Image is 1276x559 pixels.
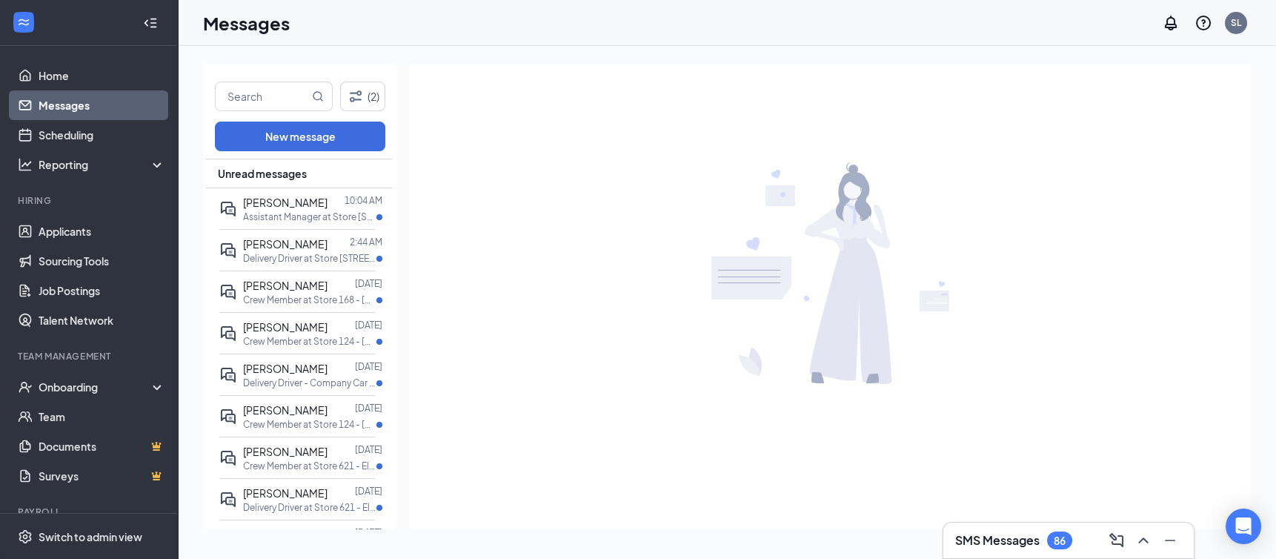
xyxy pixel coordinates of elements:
[219,242,237,259] svg: ActiveDoubleChat
[18,350,162,363] div: Team Management
[243,252,376,265] p: Delivery Driver at Store [STREET_ADDRESS]
[219,200,237,218] svg: ActiveDoubleChat
[39,120,165,150] a: Scheduling
[39,529,142,544] div: Switch to admin view
[1054,535,1066,547] div: 86
[39,246,165,276] a: Sourcing Tools
[1132,529,1155,552] button: ChevronUp
[16,15,31,30] svg: WorkstreamLogo
[243,294,376,306] p: Crew Member at Store 168 - [GEOGRAPHIC_DATA]
[39,276,165,305] a: Job Postings
[347,87,365,105] svg: Filter
[355,277,382,290] p: [DATE]
[218,166,307,181] span: Unread messages
[1194,14,1212,32] svg: QuestionInfo
[39,461,165,491] a: SurveysCrown
[203,10,290,36] h1: Messages
[18,529,33,544] svg: Settings
[340,82,385,111] button: Filter (2)
[219,325,237,343] svg: ActiveDoubleChat
[39,90,165,120] a: Messages
[215,122,385,151] button: New message
[355,360,382,373] p: [DATE]
[1108,532,1126,549] svg: ComposeMessage
[355,485,382,497] p: [DATE]
[39,305,165,335] a: Talent Network
[39,61,165,90] a: Home
[243,486,328,500] span: [PERSON_NAME]
[219,283,237,301] svg: ActiveDoubleChat
[219,408,237,426] svg: ActiveDoubleChat
[18,157,33,172] svg: Analysis
[39,216,165,246] a: Applicants
[345,194,382,207] p: 10:04 AM
[1162,14,1180,32] svg: Notifications
[39,157,166,172] div: Reporting
[18,380,33,394] svg: UserCheck
[219,366,237,384] svg: ActiveDoubleChat
[219,491,237,509] svg: ActiveDoubleChat
[243,196,328,209] span: [PERSON_NAME]
[219,449,237,467] svg: ActiveDoubleChat
[143,16,158,30] svg: Collapse
[39,402,165,431] a: Team
[243,320,328,334] span: [PERSON_NAME]
[350,236,382,248] p: 2:44 AM
[355,443,382,456] p: [DATE]
[18,506,162,518] div: Payroll
[312,90,324,102] svg: MagnifyingGlass
[243,403,328,417] span: [PERSON_NAME]
[243,279,328,292] span: [PERSON_NAME]
[243,362,328,375] span: [PERSON_NAME]
[243,445,328,458] span: [PERSON_NAME]
[1158,529,1182,552] button: Minimize
[1231,16,1241,29] div: SL
[18,194,162,207] div: Hiring
[1105,529,1129,552] button: ComposeMessage
[243,335,376,348] p: Crew Member at Store 124 - [GEOGRAPHIC_DATA]
[355,526,382,539] p: [DATE]
[243,501,376,514] p: Delivery Driver at Store 621 - Ellet
[243,377,376,389] p: Delivery Driver - Company Car Provided at Store [STREET_ADDRESS]
[955,532,1040,549] h3: SMS Messages
[39,431,165,461] a: DocumentsCrown
[355,402,382,414] p: [DATE]
[243,237,328,251] span: [PERSON_NAME]
[39,380,153,394] div: Onboarding
[216,82,309,110] input: Search
[243,211,376,223] p: Assistant Manager at Store [STREET_ADDRESS]
[355,319,382,331] p: [DATE]
[243,418,376,431] p: Crew Member at Store 124 - [GEOGRAPHIC_DATA]
[1161,532,1179,549] svg: Minimize
[1226,509,1261,544] div: Open Intercom Messenger
[1134,532,1152,549] svg: ChevronUp
[243,460,376,472] p: Crew Member at Store 621 - Ellet
[243,528,328,541] span: [PERSON_NAME]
